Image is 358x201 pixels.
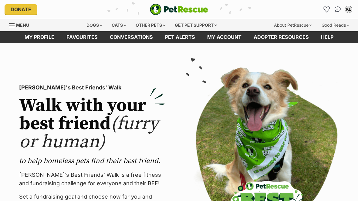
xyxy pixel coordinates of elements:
[150,4,208,15] img: logo-e224e6f780fb5917bec1dbf3a21bbac754714ae5b6737aabdf751b685950b380.svg
[107,19,130,31] div: Cats
[171,19,221,31] div: Get pet support
[19,31,60,43] a: My profile
[150,4,208,15] a: PetRescue
[322,5,332,14] a: Favourites
[335,6,341,12] img: chat-41dd97257d64d25036548639549fe6c8038ab92f7586957e7f3b1b290dea8141.svg
[19,97,165,151] h2: Walk with your best friend
[19,112,158,153] span: (furry or human)
[201,31,248,43] a: My account
[333,5,343,14] a: Conversations
[322,5,353,14] ul: Account quick links
[60,31,104,43] a: Favourites
[19,156,165,166] p: to help homeless pets find their best friend.
[16,22,29,28] span: Menu
[344,5,353,14] button: My account
[104,31,159,43] a: conversations
[317,19,353,31] div: Good Reads
[131,19,170,31] div: Other pets
[82,19,106,31] div: Dogs
[346,6,352,12] div: KL
[9,19,33,30] a: Menu
[5,4,37,15] a: Donate
[19,171,165,188] p: [PERSON_NAME]’s Best Friends' Walk is a free fitness and fundraising challenge for everyone and t...
[248,31,315,43] a: Adopter resources
[19,83,165,92] p: [PERSON_NAME]'s Best Friends' Walk
[270,19,316,31] div: About PetRescue
[315,31,339,43] a: Help
[159,31,201,43] a: Pet alerts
